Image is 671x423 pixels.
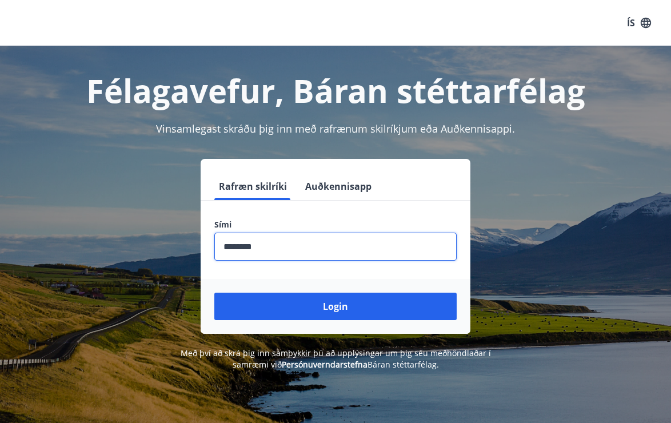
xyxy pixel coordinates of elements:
[156,122,515,135] span: Vinsamlegast skráðu þig inn með rafrænum skilríkjum eða Auðkennisappi.
[214,219,457,230] label: Sími
[181,348,491,370] span: Með því að skrá þig inn samþykkir þú að upplýsingar um þig séu meðhöndlaðar í samræmi við Báran s...
[214,173,291,200] button: Rafræn skilríki
[301,173,376,200] button: Auðkennisapp
[282,359,368,370] a: Persónuverndarstefna
[621,13,657,33] button: ÍS
[214,293,457,320] button: Login
[14,69,657,112] h1: Félagavefur, Báran stéttarfélag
